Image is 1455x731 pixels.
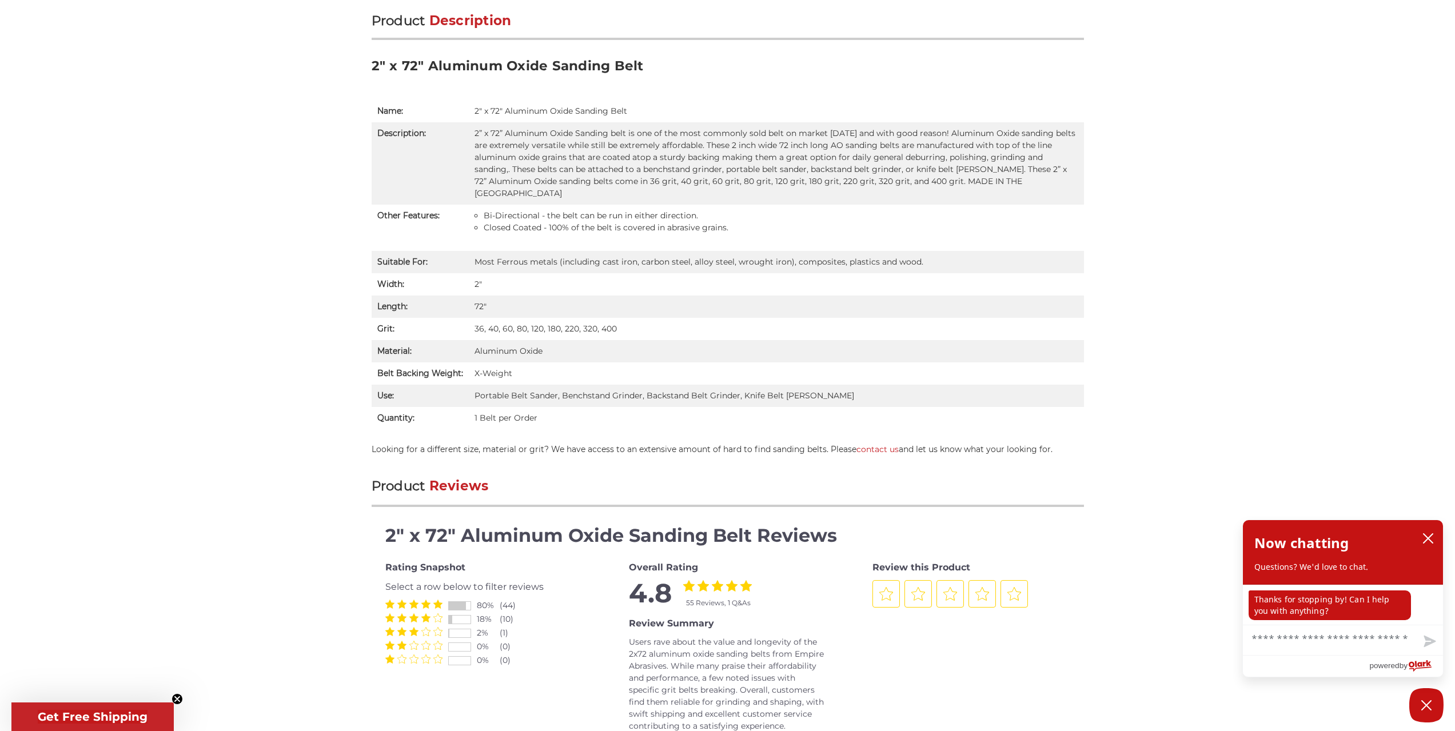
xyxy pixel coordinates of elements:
strong: Other Features: [377,210,440,221]
td: Aluminum Oxide [469,340,1084,362]
div: Select a row below to filter reviews [385,580,583,594]
label: 4 Stars [421,641,430,650]
label: 1 Star [385,600,394,609]
div: Review Summary [629,617,827,630]
span: Get Free Shipping [38,710,148,724]
div: (44) [500,600,523,612]
td: 2" x 72" Aluminum Oxide Sanding Belt [469,100,1084,122]
strong: Name: [377,106,403,116]
div: Overall Rating [629,561,827,574]
label: 5 Stars [433,613,443,622]
td: X-Weight [469,362,1084,385]
label: 1 Star [683,580,695,592]
div: 0% [477,641,500,653]
label: 3 Stars [409,600,418,609]
button: Close Chatbox [1409,688,1444,722]
button: Send message [1414,629,1443,655]
p: Thanks for stopping by! Can I help you with anything? [1249,590,1411,620]
span: Product [372,478,425,494]
h2: Now chatting [1254,532,1349,554]
label: 2 Stars [397,627,406,636]
a: contact us [856,444,899,454]
label: 2 Stars [397,600,406,609]
label: 1 Star [385,654,394,664]
label: 3 Stars [409,613,418,622]
label: 2 Stars [397,613,406,622]
label: 4 Stars [421,600,430,609]
strong: Width: [377,279,404,289]
strong: Belt Backing Weight: [377,368,463,378]
strong: Length: [377,301,408,311]
strong: Suitable For: [377,257,428,267]
label: 4 Stars [421,627,430,636]
h3: 2" x 72" Aluminum Oxide Sanding Belt [372,57,1084,83]
label: 1 Star [385,627,394,636]
div: (0) [500,654,523,666]
div: (1) [500,627,523,639]
label: 3 Stars [409,654,418,664]
div: 2% [477,627,500,639]
div: Get Free ShippingClose teaser [11,702,174,731]
p: Questions? We'd love to chat. [1254,561,1432,573]
label: 2 Stars [397,641,406,650]
label: 5 Stars [433,641,443,650]
span: Reviews [429,478,489,494]
label: 3 Stars [409,627,418,636]
label: 1 Star [385,613,394,622]
div: Review this Product [872,561,1070,574]
div: 0% [477,654,500,666]
td: Most Ferrous metals (including cast iron, carbon steel, alloy steel, wrought iron), composites, p... [469,251,1084,273]
span: powered [1369,658,1399,673]
button: Close teaser [172,693,183,705]
label: 1 Star [385,641,394,650]
strong: Grit: [377,323,394,334]
label: 3 Stars [712,580,723,592]
div: 18% [477,613,500,625]
div: (0) [500,641,523,653]
strong: Quantity: [377,413,414,423]
strong: Material: [377,346,412,356]
span: Product [372,13,425,29]
label: 4 Stars [726,580,738,592]
td: Portable Belt Sander, Benchstand Grinder, Backstand Belt Grinder, Knife Belt [PERSON_NAME] [469,385,1084,407]
label: 5 Stars [433,627,443,636]
td: 2” x 72” Aluminum Oxide Sanding belt is one of the most commonly sold belt on market [DATE] and w... [469,122,1084,205]
h4: 2" x 72" Aluminum Oxide Sanding Belt Reviews [385,522,1070,549]
p: Looking for a different size, material or grit? We have access to an extensive amount of hard to ... [372,444,1084,456]
div: (10) [500,613,523,625]
li: Closed Coated - 100% of the belt is covered in abrasive grains. [484,222,1078,234]
td: 2″ [469,273,1084,295]
label: 5 Stars [433,600,443,609]
span: 55 Reviews [686,598,724,607]
span: Description [429,13,512,29]
strong: Description: [377,128,426,138]
label: 2 Stars [697,580,709,592]
li: Bi-Directional - the belt can be run in either direction. [484,210,1078,222]
strong: Use: [377,390,394,401]
label: 4 Stars [421,613,430,622]
div: Rating Snapshot [385,561,583,574]
div: 80% [477,600,500,612]
span: , 1 Q&As [724,598,751,607]
td: 72″ [469,295,1084,318]
td: 1 Belt per Order [469,407,1084,429]
button: close chatbox [1419,530,1437,547]
label: 5 Stars [740,580,752,592]
label: 5 Stars [433,654,443,664]
label: 2 Stars [397,654,406,664]
label: 4 Stars [421,654,430,664]
td: 36, 40, 60, 80, 120, 180, 220, 320, 400 [469,318,1084,340]
div: chat [1243,585,1443,625]
label: 3 Stars [409,641,418,650]
span: by [1400,658,1408,673]
span: 4.8 [629,580,672,608]
div: olark chatbox [1242,520,1444,677]
a: Powered by Olark [1369,656,1443,677]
